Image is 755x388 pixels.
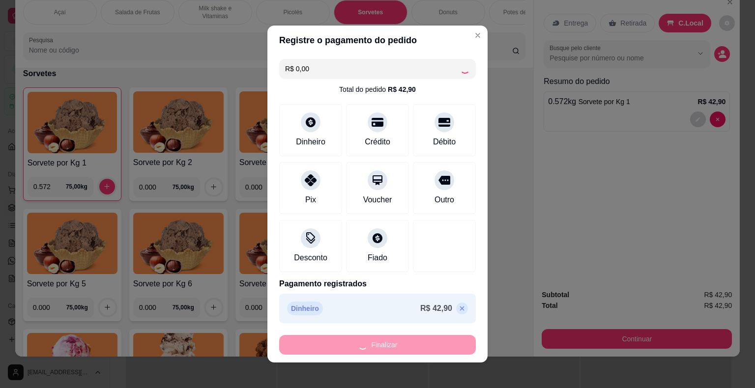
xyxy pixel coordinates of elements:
[279,278,476,290] p: Pagamento registrados
[305,194,316,206] div: Pix
[470,28,486,43] button: Close
[388,84,416,94] div: R$ 42,90
[285,59,460,79] input: Ex.: hambúrguer de cordeiro
[294,252,327,264] div: Desconto
[420,303,452,314] p: R$ 42,90
[363,194,392,206] div: Voucher
[267,26,488,55] header: Registre o pagamento do pedido
[365,136,390,148] div: Crédito
[287,302,323,315] p: Dinheiro
[460,64,470,74] div: Loading
[433,136,456,148] div: Débito
[296,136,325,148] div: Dinheiro
[339,84,416,94] div: Total do pedido
[368,252,387,264] div: Fiado
[435,194,454,206] div: Outro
